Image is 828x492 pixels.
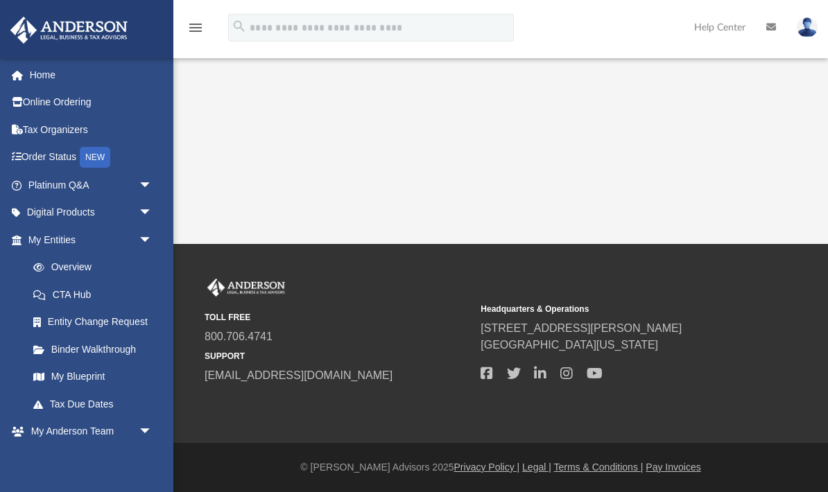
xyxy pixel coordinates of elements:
a: [EMAIL_ADDRESS][DOMAIN_NAME] [205,369,393,381]
a: Legal | [522,462,551,473]
span: arrow_drop_down [139,199,166,227]
a: Digital Productsarrow_drop_down [10,199,173,227]
a: My Anderson Teamarrow_drop_down [10,418,166,446]
span: arrow_drop_down [139,226,166,254]
small: Headquarters & Operations [481,303,747,315]
a: Entity Change Request [19,308,173,336]
a: menu [187,26,204,36]
a: My Anderson Team [19,445,159,473]
a: Platinum Q&Aarrow_drop_down [10,171,173,199]
span: arrow_drop_down [139,418,166,446]
a: Pay Invoices [646,462,700,473]
a: My Entitiesarrow_drop_down [10,226,173,254]
a: Tax Due Dates [19,390,173,418]
a: 800.706.4741 [205,331,273,342]
a: Binder Walkthrough [19,335,173,363]
span: arrow_drop_down [139,171,166,200]
div: © [PERSON_NAME] Advisors 2025 [173,460,828,475]
a: Online Ordering [10,89,173,116]
i: search [232,19,247,34]
a: Overview [19,254,173,281]
a: My Blueprint [19,363,166,391]
a: Tax Organizers [10,116,173,143]
a: CTA Hub [19,281,173,308]
div: NEW [80,147,110,168]
a: Order StatusNEW [10,143,173,172]
a: Privacy Policy | [454,462,520,473]
a: [GEOGRAPHIC_DATA][US_STATE] [481,339,658,351]
i: menu [187,19,204,36]
img: User Pic [797,17,818,37]
img: Anderson Advisors Platinum Portal [6,17,132,44]
a: Home [10,61,173,89]
small: SUPPORT [205,350,471,362]
img: Anderson Advisors Platinum Portal [205,279,288,297]
a: Terms & Conditions | [554,462,644,473]
a: [STREET_ADDRESS][PERSON_NAME] [481,322,682,334]
small: TOLL FREE [205,311,471,324]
